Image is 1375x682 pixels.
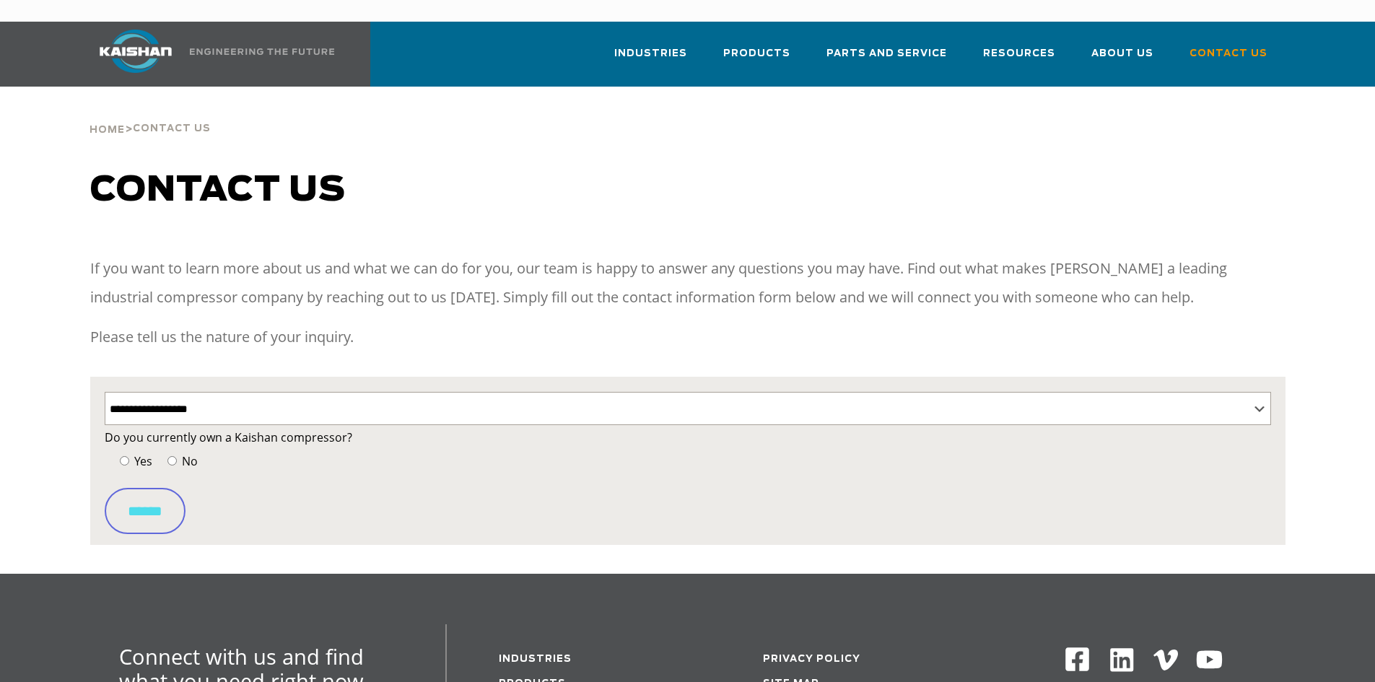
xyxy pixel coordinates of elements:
[190,48,334,55] img: Engineering the future
[826,45,947,62] span: Parts and Service
[90,254,1285,312] p: If you want to learn more about us and what we can do for you, our team is happy to answer any qu...
[826,35,947,84] a: Parts and Service
[90,173,346,208] span: Contact us
[120,456,129,465] input: Yes
[1190,45,1267,62] span: Contact Us
[105,427,1271,534] form: Contact form
[983,45,1055,62] span: Resources
[723,45,790,62] span: Products
[763,655,860,664] a: Privacy Policy
[82,22,337,87] a: Kaishan USA
[723,35,790,84] a: Products
[1108,646,1136,674] img: Linkedin
[90,323,1285,351] p: Please tell us the nature of your inquiry.
[983,35,1055,84] a: Resources
[90,126,125,135] span: Home
[90,87,211,141] div: >
[133,124,211,134] span: Contact Us
[1091,35,1153,84] a: About Us
[167,456,177,465] input: No
[131,453,152,469] span: Yes
[1195,646,1223,674] img: Youtube
[499,655,572,664] a: Industries
[614,45,687,62] span: Industries
[1091,45,1153,62] span: About Us
[1153,650,1178,670] img: Vimeo
[1190,35,1267,84] a: Contact Us
[90,123,125,136] a: Home
[82,30,190,73] img: kaishan logo
[179,453,198,469] span: No
[105,427,1271,447] label: Do you currently own a Kaishan compressor?
[1064,646,1091,673] img: Facebook
[614,35,687,84] a: Industries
